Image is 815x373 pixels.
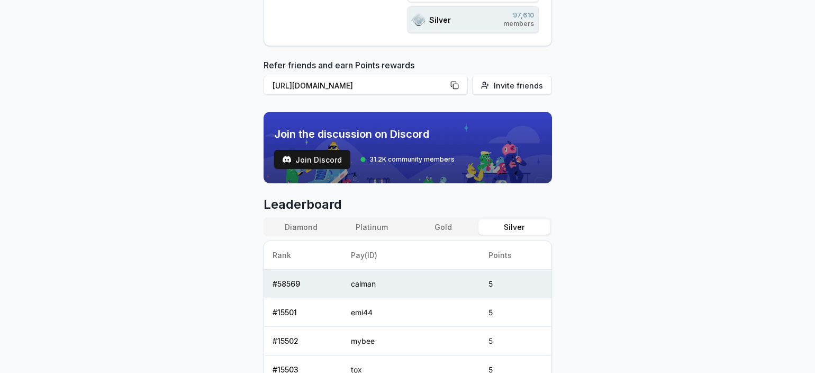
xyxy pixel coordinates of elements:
span: Invite friends [494,80,543,91]
span: Leaderboard [264,196,552,213]
span: 31.2K community members [369,155,455,164]
span: Join the discussion on Discord [274,127,455,141]
button: Join Discord [274,150,350,169]
span: 97,610 [503,11,534,20]
td: 5 [480,298,551,327]
span: Join Discord [295,154,342,165]
th: Rank [264,241,343,270]
td: calman [342,270,480,298]
button: Invite friends [472,76,552,95]
th: Pay(ID) [342,241,480,270]
td: mybee [342,327,480,356]
a: testJoin Discord [274,150,350,169]
img: test [283,155,291,164]
button: Diamond [266,219,337,235]
td: # 15502 [264,327,343,356]
span: Silver [429,14,451,25]
td: emi44 [342,298,480,327]
button: [URL][DOMAIN_NAME] [264,76,468,95]
img: discord_banner [264,112,552,183]
button: Silver [478,219,549,235]
td: 5 [480,327,551,356]
div: Refer friends and earn Points rewards [264,59,552,99]
span: members [503,20,534,28]
button: Platinum [337,219,408,235]
td: # 58569 [264,270,343,298]
td: # 15501 [264,298,343,327]
button: Gold [408,219,478,235]
img: ranks_icon [412,13,425,26]
th: Points [480,241,551,270]
td: 5 [480,270,551,298]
